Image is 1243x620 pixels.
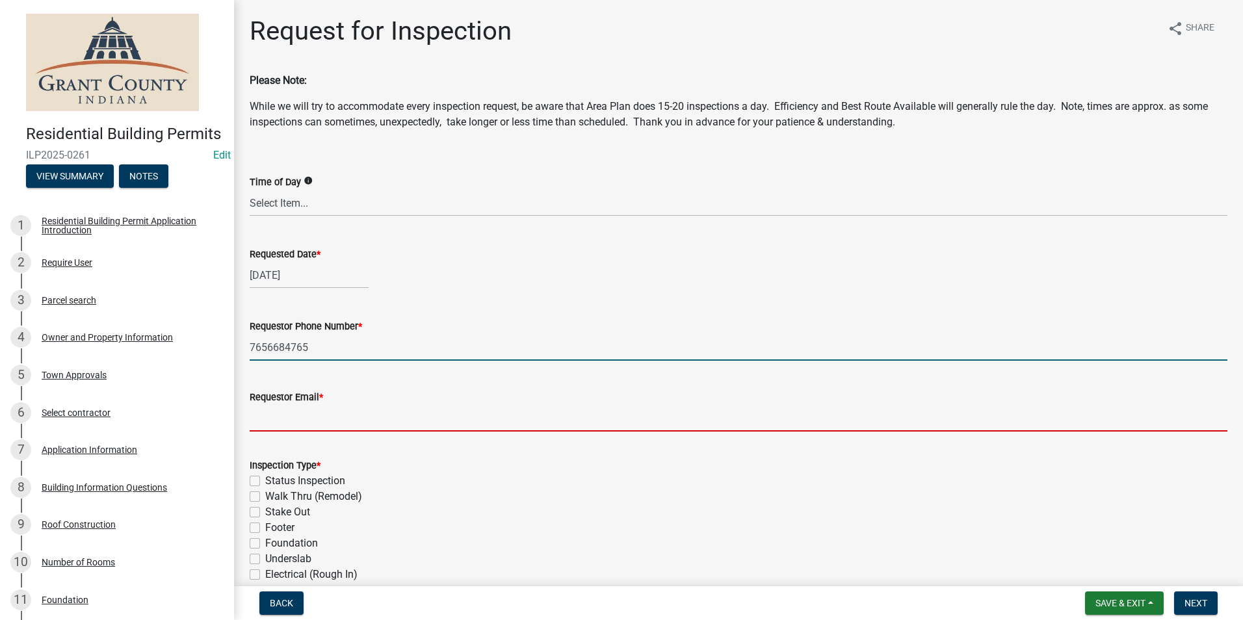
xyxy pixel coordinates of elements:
span: Next [1184,598,1207,608]
label: Underslab [265,551,311,567]
div: 3 [10,290,31,311]
p: While we will try to accommodate every inspection request, be aware that Area Plan does 15-20 ins... [250,99,1227,130]
button: Back [259,591,304,615]
label: Requestor Phone Number [250,322,362,331]
button: Next [1174,591,1218,615]
button: shareShare [1157,16,1225,41]
div: Town Approvals [42,370,107,380]
img: Grant County, Indiana [26,14,199,111]
wm-modal-confirm: Edit Application Number [213,149,231,161]
label: Foundation [265,536,318,551]
div: 10 [10,552,31,573]
span: Save & Exit [1095,598,1145,608]
label: Time of Day [250,178,301,187]
div: Roof Construction [42,520,116,529]
label: Requested Date [250,250,321,259]
wm-modal-confirm: Notes [119,172,168,182]
label: Stake Out [265,504,310,520]
div: 4 [10,327,31,348]
div: 5 [10,365,31,385]
h4: Residential Building Permits [26,125,224,144]
input: mm/dd/yyyy [250,262,369,289]
label: Requestor Email [250,393,323,402]
div: Parcel search [42,296,96,305]
label: Status Inspection [265,473,345,489]
div: 1 [10,215,31,236]
a: Edit [213,149,231,161]
button: Save & Exit [1085,591,1164,615]
div: 6 [10,402,31,423]
div: 9 [10,514,31,535]
button: Notes [119,164,168,188]
span: ILP2025-0261 [26,149,208,161]
div: Require User [42,258,92,267]
i: info [304,176,313,185]
div: Building Information Questions [42,483,167,492]
button: View Summary [26,164,114,188]
label: Electrical (Rough In) [265,567,358,582]
wm-modal-confirm: Summary [26,172,114,182]
label: Inspection Type [250,461,321,471]
div: Number of Rooms [42,558,115,567]
div: Residential Building Permit Application Introduction [42,216,213,235]
label: Footer [265,520,294,536]
div: Foundation [42,595,88,604]
div: 2 [10,252,31,273]
strong: Please Note: [250,74,307,86]
h1: Request for Inspection [250,16,512,47]
div: Application Information [42,445,137,454]
i: share [1168,21,1183,36]
div: Owner and Property Information [42,333,173,342]
span: Back [270,598,293,608]
div: 7 [10,439,31,460]
div: Select contractor [42,408,111,417]
span: Share [1186,21,1214,36]
label: Walk Thru (Remodel) [265,489,362,504]
div: 11 [10,589,31,610]
div: 8 [10,477,31,498]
